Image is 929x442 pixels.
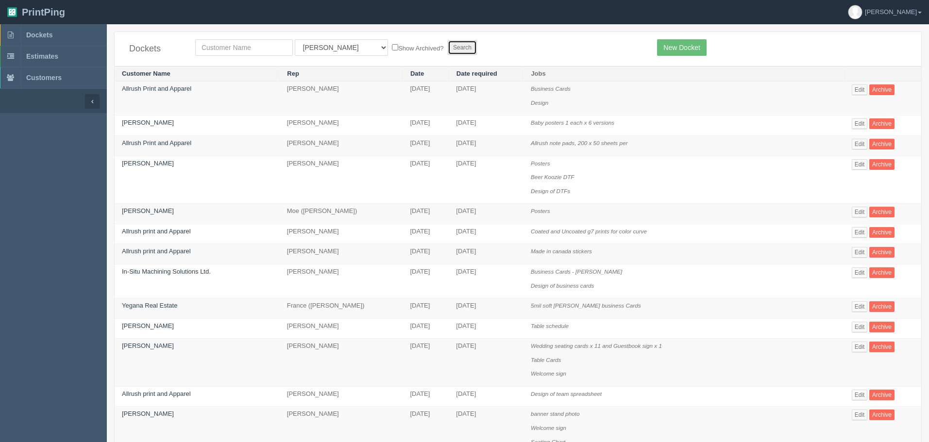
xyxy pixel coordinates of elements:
input: Show Archived? [392,44,398,50]
td: [PERSON_NAME] [280,264,403,298]
a: [PERSON_NAME] [122,160,174,167]
td: [PERSON_NAME] [280,244,403,264]
a: Edit [852,409,868,420]
a: Archive [869,301,895,312]
td: [PERSON_NAME] [280,156,403,204]
a: Customer Name [122,70,170,77]
i: Posters [531,160,550,166]
td: [DATE] [449,318,524,339]
a: Allrush Print and Apparel [122,139,191,147]
a: [PERSON_NAME] [122,207,174,214]
td: [DATE] [449,298,524,319]
th: Jobs [524,66,845,82]
i: Beer Koozie DTF [531,174,574,180]
a: Archive [869,409,895,420]
td: [DATE] [449,339,524,387]
a: Rep [287,70,299,77]
a: Archive [869,227,895,238]
td: Moe ([PERSON_NAME]) [280,204,403,224]
a: [PERSON_NAME] [122,322,174,329]
i: Table Cards [531,357,561,363]
i: Welcome sign [531,370,566,377]
a: [PERSON_NAME] [122,342,174,349]
td: [DATE] [449,264,524,298]
td: [DATE] [449,82,524,115]
a: Edit [852,267,868,278]
i: Welcome sign [531,425,566,431]
a: Archive [869,390,895,400]
td: [PERSON_NAME] [280,136,403,156]
a: Edit [852,342,868,352]
td: [DATE] [403,244,449,264]
a: Archive [869,159,895,170]
i: Table schedule [531,323,569,329]
td: [PERSON_NAME] [280,318,403,339]
a: [PERSON_NAME] [122,119,174,126]
td: [DATE] [449,136,524,156]
span: Customers [26,74,62,82]
td: [DATE] [403,318,449,339]
a: Date required [456,70,497,77]
td: [PERSON_NAME] [280,115,403,136]
td: [DATE] [403,224,449,244]
a: Archive [869,247,895,258]
a: Allrush Print and Apparel [122,85,191,92]
i: Posters [531,208,550,214]
input: Search [448,40,477,55]
span: Dockets [26,31,52,39]
a: Edit [852,322,868,332]
a: Edit [852,84,868,95]
i: Allrush note pads, 200 x 50 sheets per [531,140,627,146]
td: [DATE] [449,204,524,224]
a: Archive [869,207,895,217]
h4: Dockets [129,44,181,54]
i: Baby posters 1 each x 6 versions [531,119,614,126]
i: Business Cards [531,85,571,92]
a: Archive [869,342,895,352]
td: [DATE] [403,264,449,298]
td: France ([PERSON_NAME]) [280,298,403,319]
td: [DATE] [403,204,449,224]
i: Wedding seating cards x 11 and Guestbook sign x 1 [531,343,662,349]
a: Date [410,70,424,77]
td: [DATE] [449,156,524,204]
a: Allrush print and Apparel [122,390,191,397]
i: Design of business cards [531,282,594,289]
td: [PERSON_NAME] [280,82,403,115]
td: [DATE] [403,136,449,156]
i: Coated and Uncoated g7 prints for color curve [531,228,647,234]
td: [PERSON_NAME] [280,386,403,407]
a: Yegana Real Estate [122,302,177,309]
a: Edit [852,390,868,400]
td: [DATE] [403,386,449,407]
a: Edit [852,139,868,149]
td: [DATE] [403,298,449,319]
a: Edit [852,118,868,129]
a: [PERSON_NAME] [122,410,174,417]
td: [DATE] [403,156,449,204]
a: Edit [852,159,868,170]
a: New Docket [657,39,706,56]
i: Made in canada stickers [531,248,592,254]
img: logo-3e63b451c926e2ac314895c53de4908e5d424f24456219fb08d385ab2e579770.png [7,7,17,17]
a: Archive [869,118,895,129]
i: Business Cards - [PERSON_NAME] [531,268,622,275]
span: Estimates [26,52,58,60]
a: Archive [869,322,895,332]
td: [DATE] [449,244,524,264]
a: Archive [869,84,895,95]
td: [DATE] [449,115,524,136]
i: 5mil soft [PERSON_NAME] business Cards [531,302,641,309]
a: Edit [852,247,868,258]
td: [DATE] [449,224,524,244]
a: Edit [852,301,868,312]
a: Allrush print and Apparel [122,228,191,235]
a: Edit [852,207,868,217]
td: [DATE] [403,339,449,387]
a: Archive [869,267,895,278]
a: Archive [869,139,895,149]
i: Design of team spreadsheet [531,391,602,397]
a: In-Situ Machining Solutions Ltd. [122,268,211,275]
a: Allrush print and Apparel [122,247,191,255]
a: Edit [852,227,868,238]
